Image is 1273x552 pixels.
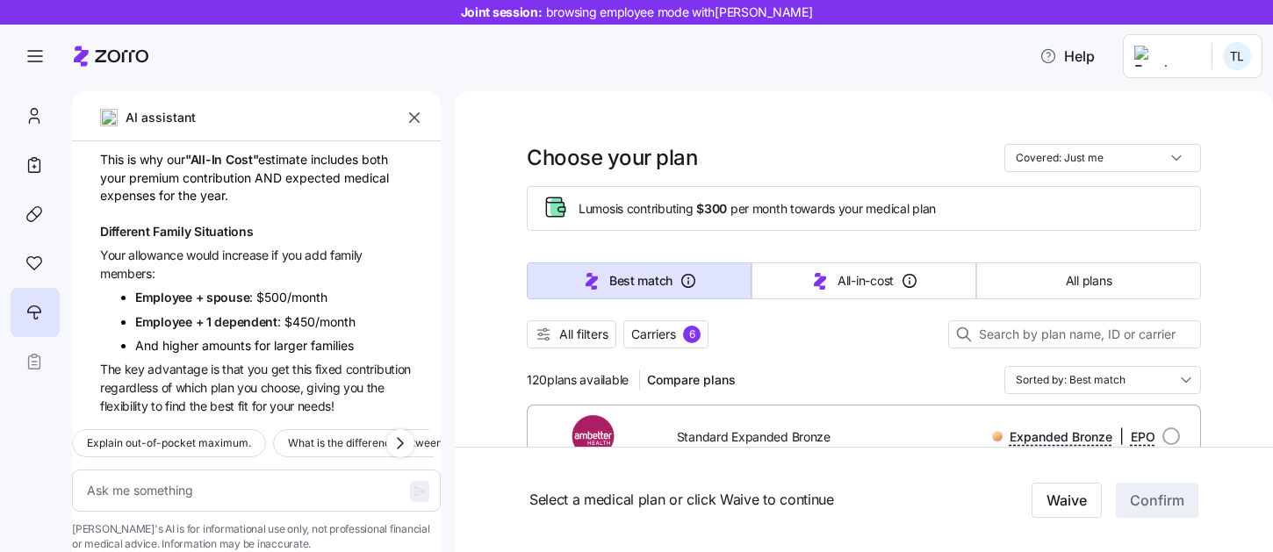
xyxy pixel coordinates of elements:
[214,314,277,329] span: dependent
[100,398,151,413] span: flexibility
[1066,272,1111,290] span: All plans
[135,312,413,332] li: : $450/month
[237,380,261,395] span: you
[306,380,343,395] span: giving
[186,247,222,262] span: would
[288,434,607,452] span: What is the difference between in-network and out-of-network?
[631,326,676,343] span: Carriers
[222,247,271,262] span: increase
[226,152,259,167] span: Cost"
[1039,46,1095,67] span: Help
[527,371,629,389] span: 120 plans available
[248,362,271,376] span: you
[100,224,413,240] h1: Different Family Situations
[100,109,118,126] img: ai-icon.png
[238,398,252,413] span: fit
[298,398,334,413] span: needs!
[100,266,155,281] span: members:
[211,380,237,395] span: plan
[135,338,162,353] span: And
[992,426,1155,448] div: |
[202,338,255,353] span: amounts
[190,398,211,413] span: the
[647,371,736,389] span: Compare plans
[100,150,413,204] div: This is why our estimate includes both your premium contribution AND expected medical expenses fo...
[677,428,831,446] span: Standard Expanded Bronze
[271,247,281,262] span: if
[343,380,367,395] span: you
[1032,483,1102,518] button: Waive
[609,272,672,290] span: Best match
[579,200,936,218] span: Lumos is contributing per month towards your medical plan
[162,380,176,395] span: of
[72,429,266,457] button: Explain out-of-pocket maximum.
[273,429,622,457] button: What is the difference between in-network and out-of-network?
[367,380,385,395] span: the
[1004,366,1201,394] input: Order by dropdown
[282,247,306,262] span: you
[1134,46,1197,67] img: Employer logo
[271,362,293,376] span: get
[1010,428,1112,446] span: Expanded Bronze
[165,398,189,413] span: find
[559,326,608,343] span: All filters
[222,362,247,376] span: that
[135,128,206,143] span: Coinsurance
[162,338,202,353] span: higher
[125,108,197,127] span: AI assistant
[206,290,249,305] span: spouse
[527,320,616,348] button: All filters
[206,314,214,329] span: 1
[623,320,708,348] button: Carriers6
[541,415,649,457] img: Ambetter
[128,247,186,262] span: allowance
[1116,483,1198,518] button: Confirm
[640,366,743,394] button: Compare plans
[305,247,330,262] span: add
[546,4,813,21] span: browsing employee mode with [PERSON_NAME]
[135,288,413,307] li: : $500/month
[100,247,128,262] span: Your
[1025,39,1109,74] button: Help
[683,326,701,343] div: 6
[147,362,211,376] span: advantage
[696,200,727,218] span: $300
[948,320,1201,348] input: Search by plan name, ID or carrier
[135,290,196,305] span: Employee
[87,434,251,452] span: Explain out-of-pocket maximum.
[311,338,354,353] span: families
[1223,42,1251,70] img: b24ff9bc030bd4ff01458257060ab2cb
[529,489,971,511] span: Select a medical plan or click Waive to continue
[100,362,125,376] span: The
[1130,490,1184,511] span: Confirm
[261,380,306,395] span: choose,
[461,4,813,21] span: Joint session:
[72,522,441,552] span: [PERSON_NAME]'s AI is for informational use only, not professional financial or medical advice. I...
[315,362,346,376] span: fixed
[211,362,222,376] span: is
[330,247,363,262] span: family
[151,398,165,413] span: to
[210,398,237,413] span: best
[527,144,697,171] h1: Choose your plan
[292,362,314,376] span: this
[274,338,311,353] span: larger
[176,380,211,395] span: which
[1131,428,1155,446] span: EPO
[135,314,196,329] span: Employee
[346,362,411,376] span: contribution
[196,290,206,305] span: +
[838,272,894,290] span: All-in-cost
[185,152,226,167] span: "All-In
[196,314,206,329] span: +
[252,398,270,413] span: for
[125,362,148,376] span: key
[1046,490,1087,511] span: Waive
[255,338,274,353] span: for
[270,398,297,413] span: your
[100,380,162,395] span: regardless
